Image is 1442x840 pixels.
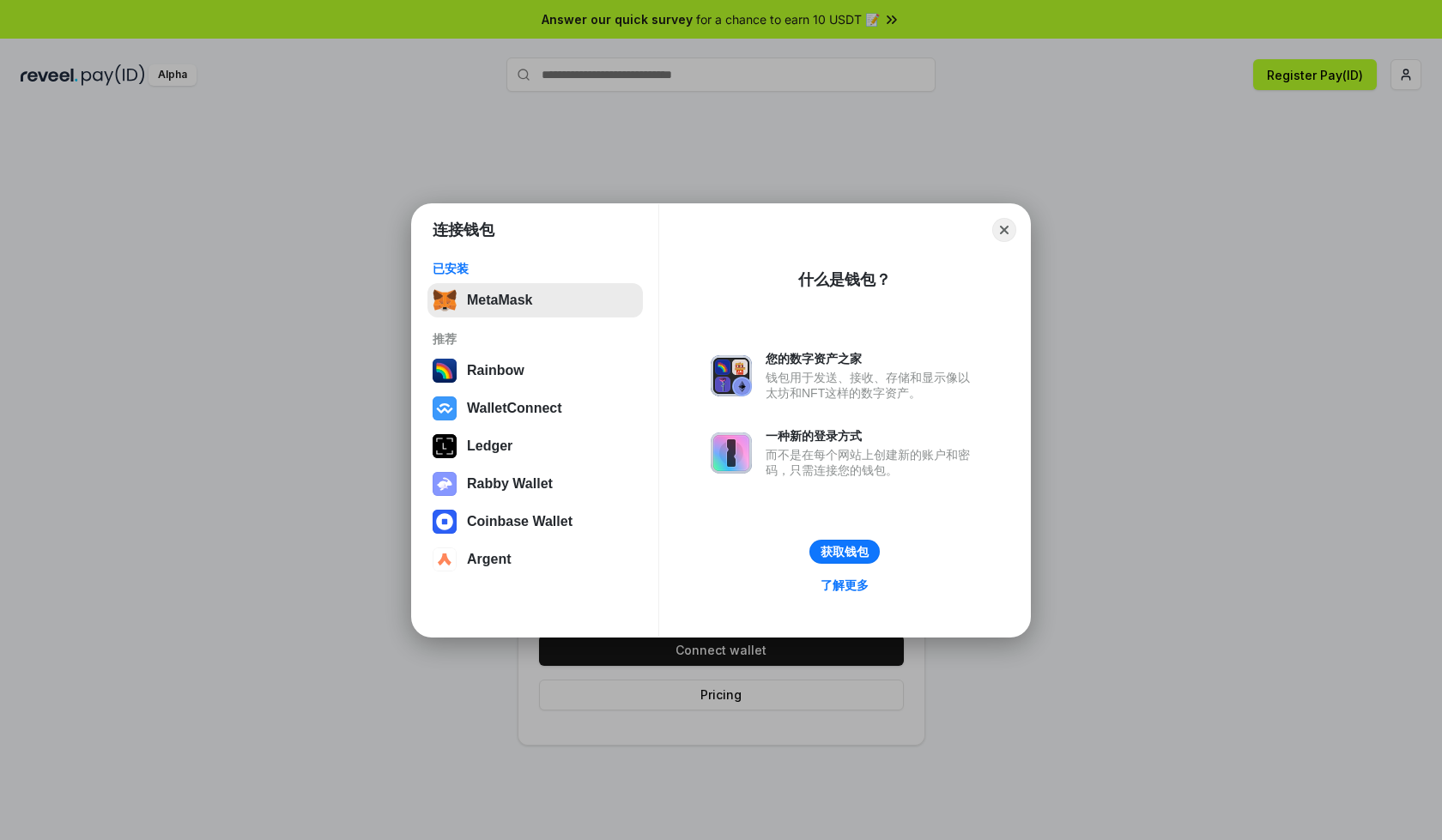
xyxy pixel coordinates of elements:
[427,283,643,317] button: MetaMask
[433,359,457,383] img: svg+xml,%3Csvg%20width%3D%22120%22%20height%3D%22120%22%20viewBox%3D%220%200%20120%20120%22%20fil...
[467,363,524,378] div: Rainbow
[433,472,457,496] img: svg+xml,%3Csvg%20xmlns%3D%22http%3A%2F%2Fwww.w3.org%2F2000%2Fsvg%22%20fill%3D%22none%22%20viewBox...
[798,269,891,290] div: 什么是钱包？
[766,428,978,444] div: 一种新的登录方式
[467,438,512,454] div: Ledger
[766,351,978,366] div: 您的数字资产之家
[427,391,643,426] button: WalletConnect
[766,370,978,401] div: 钱包用于发送、接收、存储和显示像以太坊和NFT这样的数字资产。
[821,544,869,559] div: 获取钱包
[427,467,643,501] button: Rabby Wallet
[433,510,457,534] img: svg+xml,%3Csvg%20width%3D%2228%22%20height%3D%2228%22%20viewBox%3D%220%200%2028%2028%22%20fill%3D...
[821,577,869,593] div: 了解更多
[433,261,638,276] div: 已安装
[467,552,512,567] div: Argent
[433,220,494,240] h1: 连接钱包
[467,514,573,529] div: Coinbase Wallet
[427,542,643,577] button: Argent
[433,288,457,312] img: svg+xml,%3Csvg%20fill%3D%22none%22%20height%3D%2233%22%20viewBox%3D%220%200%2035%2033%22%20width%...
[766,447,978,478] div: 而不是在每个网站上创建新的账户和密码，只需连接您的钱包。
[433,331,638,347] div: 推荐
[433,396,457,420] img: svg+xml,%3Csvg%20width%3D%2228%22%20height%3D%2228%22%20viewBox%3D%220%200%2028%2028%22%20fill%3D...
[809,540,880,564] button: 获取钱包
[467,401,562,416] div: WalletConnect
[427,505,643,539] button: Coinbase Wallet
[711,432,752,474] img: svg+xml,%3Csvg%20xmlns%3D%22http%3A%2F%2Fwww.w3.org%2F2000%2Fsvg%22%20fill%3D%22none%22%20viewBox...
[467,476,553,492] div: Rabby Wallet
[711,355,752,396] img: svg+xml,%3Csvg%20xmlns%3D%22http%3A%2F%2Fwww.w3.org%2F2000%2Fsvg%22%20fill%3D%22none%22%20viewBox...
[810,574,879,596] a: 了解更多
[467,293,532,308] div: MetaMask
[433,547,457,571] img: svg+xml,%3Csvg%20width%3D%2228%22%20height%3D%2228%22%20viewBox%3D%220%200%2028%2028%22%20fill%3D...
[992,218,1016,242] button: Close
[427,354,643,388] button: Rainbow
[433,434,457,458] img: svg+xml,%3Csvg%20xmlns%3D%22http%3A%2F%2Fwww.w3.org%2F2000%2Fsvg%22%20width%3D%2228%22%20height%3...
[427,429,643,463] button: Ledger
